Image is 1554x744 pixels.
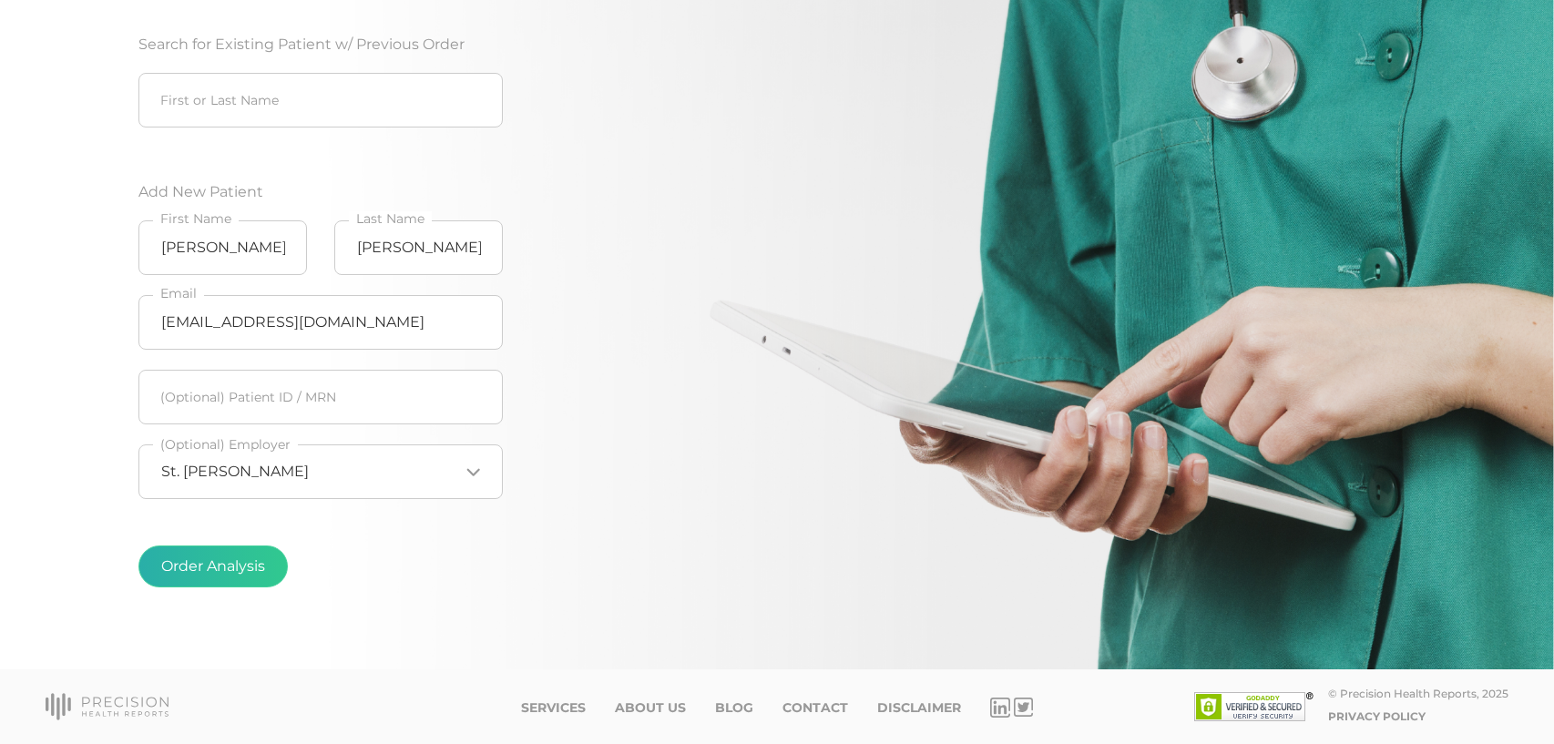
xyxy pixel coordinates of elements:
a: Blog [715,700,753,716]
div: Search for option [138,444,503,499]
a: Privacy Policy [1328,709,1426,723]
a: About Us [615,700,686,716]
input: Patient ID / MRN [138,370,503,424]
input: Last Name [334,220,503,275]
a: Services [521,700,586,716]
span: St. [PERSON_NAME] [161,463,309,481]
input: First Name [138,220,307,275]
input: Search for option [309,463,459,481]
label: Add New Patient [138,181,503,203]
a: Disclaimer [877,700,961,716]
img: SSL site seal - click to verify [1194,692,1314,721]
button: Order Analysis [138,545,288,587]
input: First or Last Name [138,73,503,127]
input: Email [138,295,503,350]
label: Search for Existing Patient w/ Previous Order [138,34,465,56]
div: © Precision Health Reports, 2025 [1328,687,1508,700]
a: Contact [782,700,848,716]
